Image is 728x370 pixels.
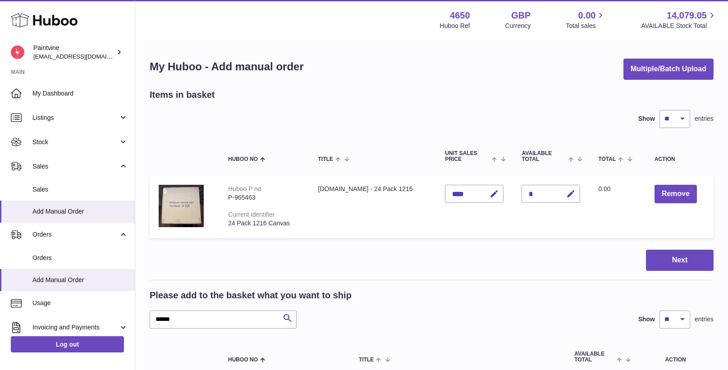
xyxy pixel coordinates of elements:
h2: Please add to the basket what you want to ship [150,289,352,301]
span: entries [695,114,714,123]
span: entries [695,315,714,324]
div: Paintvine [33,44,114,61]
span: Invoicing and Payments [32,323,119,332]
td: [DOMAIN_NAME] - 24 Pack 1216 [309,176,436,238]
div: Action [655,156,705,162]
button: Multiple/Batch Upload [623,59,714,80]
a: 14,079.05 AVAILABLE Stock Total [641,9,717,30]
h2: Items in basket [150,89,215,101]
span: 0.00 [578,9,596,22]
span: 0.00 [598,185,610,192]
span: 14,079.05 [667,9,707,22]
span: AVAILABLE Total [574,351,614,363]
span: Orders [32,230,119,239]
span: Sales [32,162,119,171]
span: AVAILABLE Total [522,151,566,162]
span: Add Manual Order [32,276,128,284]
label: Show [638,114,655,123]
span: Usage [32,299,128,307]
div: Currency [505,22,531,30]
span: [EMAIL_ADDRESS][DOMAIN_NAME] [33,53,133,60]
span: AVAILABLE Stock Total [641,22,717,30]
span: Add Manual Order [32,207,128,216]
a: Log out [11,336,124,352]
span: Unit Sales Price [445,151,490,162]
h1: My Huboo - Add manual order [150,59,304,74]
a: 0.00 Total sales [566,9,606,30]
button: Remove [655,185,697,203]
span: Stock [32,138,119,146]
span: Title [359,357,374,363]
div: Huboo Ref [440,22,470,30]
span: Listings [32,114,119,122]
div: Huboo P no [228,185,261,192]
span: Title [318,156,333,162]
span: Total [598,156,616,162]
span: Orders [32,254,128,262]
label: Show [638,315,655,324]
strong: GBP [511,9,531,22]
span: My Dashboard [32,89,128,98]
div: P-965463 [228,193,300,202]
img: euan@paintvine.co.uk [11,46,24,59]
button: Next [646,250,714,271]
img: wholesale-canvas.com - 24 Pack 1216 [159,185,204,227]
div: 24 Pack 1216 Canvas [228,219,300,228]
span: Huboo no [228,357,258,363]
span: Sales [32,185,128,194]
strong: 4650 [450,9,470,22]
span: Huboo no [228,156,258,162]
span: Total sales [566,22,606,30]
div: Current identifier [228,211,275,218]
